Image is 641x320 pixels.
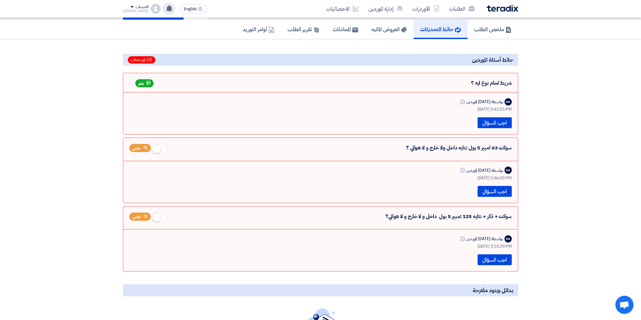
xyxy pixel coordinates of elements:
[281,20,326,39] a: تقرير الطلب
[478,254,512,265] button: اجب السؤال
[333,26,358,33] h5: المحادثات
[408,2,444,16] a: الأوردرات
[616,296,634,314] a: Open chat
[236,20,281,39] a: أوامر التوريد
[459,99,503,105] div: بواسطة [DATE] الموردين
[474,26,512,33] h5: ملخص الطلب
[129,213,512,225] div: سوكت + ذكر + نتايه 125 تمبير 5 بول داخل و لا خارج و لا هوائي؟
[132,145,141,151] span: خاص
[129,144,512,156] div: سوكت 63 امبير 5 بول نتايه داخل ولا خارج و لا هوائي ؟
[138,81,144,87] span: عام
[459,167,503,174] div: بواسطة [DATE] الموردين
[478,186,512,197] button: اجب السؤال
[129,243,512,250] div: [DATE] 3:55:29 PM
[129,79,512,87] div: شريط لحام نوع ايه ؟
[364,2,408,16] a: إدارة الموردين
[444,2,480,16] a: الطلبات
[243,26,274,33] h5: أوامر التوريد
[487,5,518,12] img: Teradix logo
[129,106,512,113] div: [DATE] 3:42:15 PM
[365,20,414,39] a: العروض الماليه
[473,287,513,294] span: بدائل وبنود مقترحة
[128,56,155,64] span: (3) غير مجاب
[132,214,141,220] span: خاص
[505,235,512,243] div: NN
[459,236,503,242] div: بواسطة [DATE] الموردين
[123,9,149,13] div: [PERSON_NAME]
[478,117,512,128] button: اجب السؤال
[326,20,365,39] a: المحادثات
[184,7,197,11] span: English
[468,20,518,39] a: ملخص الطلب
[420,26,461,33] h5: حائط التحديثات
[129,175,512,181] div: [DATE] 3:46:50 PM
[505,167,512,174] div: NN
[180,4,207,14] button: English
[151,4,161,14] img: profile_test.png
[414,20,468,39] a: حائط التحديثات
[322,2,364,16] a: الاحصائيات
[288,26,320,33] h5: تقرير الطلب
[472,56,513,63] span: حائط أسئلة الموردين
[372,26,407,33] h5: العروض الماليه
[505,98,512,106] div: NN
[135,5,148,10] div: الحساب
